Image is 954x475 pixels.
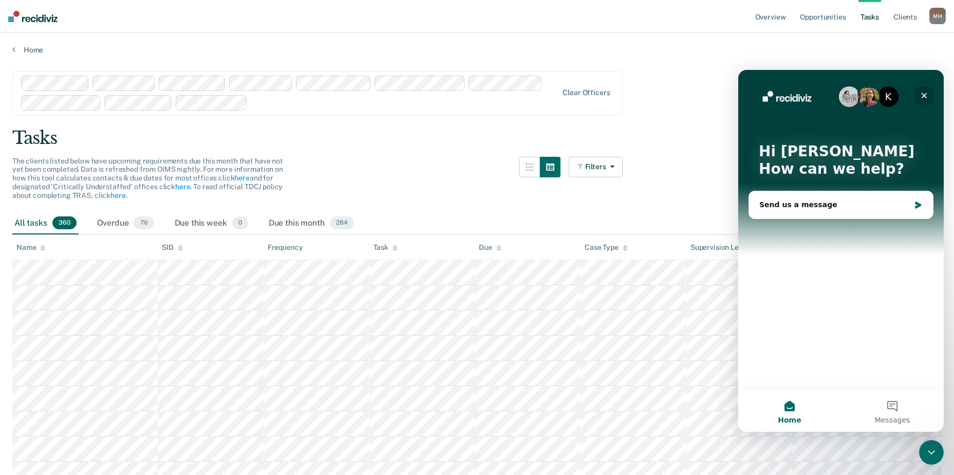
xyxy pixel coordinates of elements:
[12,45,942,54] a: Home
[268,243,303,252] div: Frequency
[929,8,946,24] div: M H
[267,212,356,235] div: Due this month284
[738,70,944,432] iframe: Intercom live chat
[234,174,249,182] a: here
[175,182,190,191] a: here
[12,212,79,235] div: All tasks360
[479,243,501,252] div: Due
[110,191,125,199] a: here
[569,157,623,177] button: Filters
[919,440,944,465] iframe: Intercom live chat
[95,212,156,235] div: Overdue76
[232,216,248,230] span: 0
[563,88,610,97] div: Clear officers
[12,127,942,149] div: Tasks
[8,11,58,22] img: Recidiviz
[52,216,77,230] span: 360
[162,243,183,252] div: SID
[585,243,628,252] div: Case Type
[330,216,354,230] span: 284
[173,212,250,235] div: Due this week0
[690,243,758,252] div: Supervision Level
[373,243,398,252] div: Task
[929,8,946,24] button: MH
[134,216,154,230] span: 76
[16,243,45,252] div: Name
[12,157,283,199] span: The clients listed below have upcoming requirements due this month that have not yet been complet...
